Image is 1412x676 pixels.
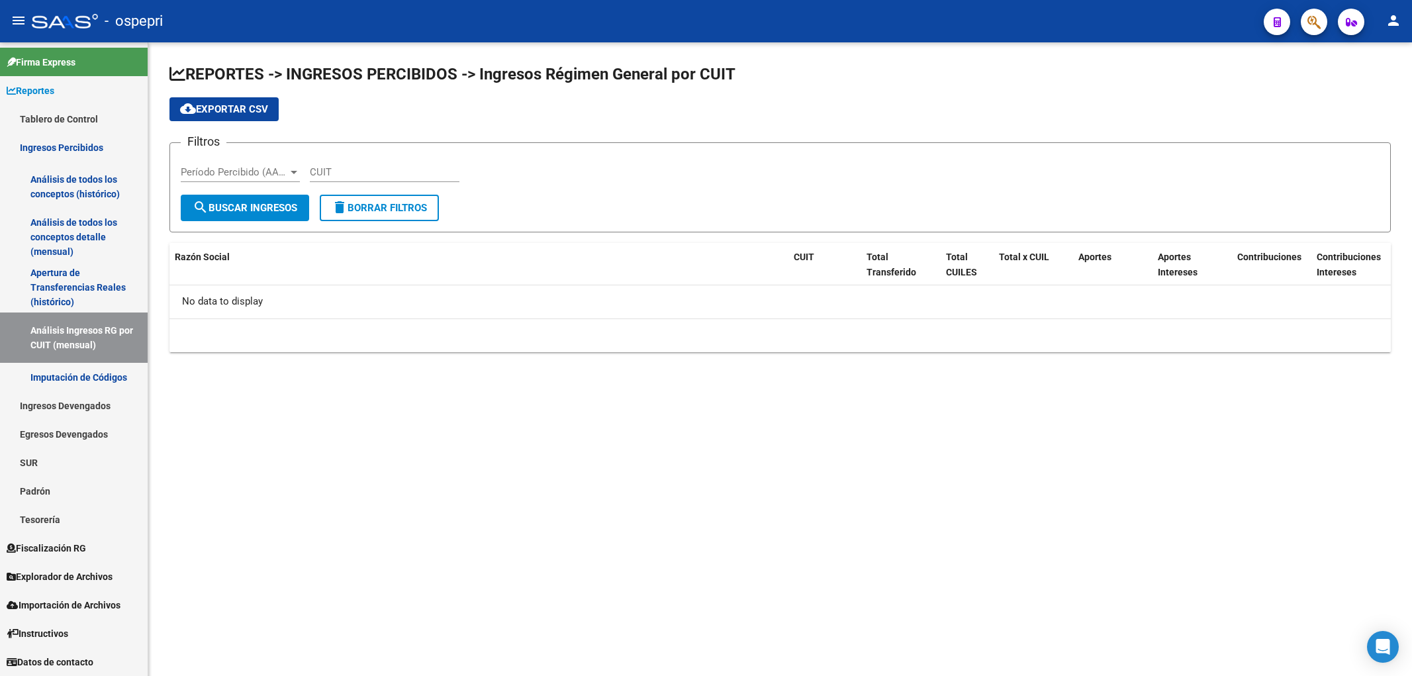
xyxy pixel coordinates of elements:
span: Datos de contacto [7,655,93,669]
span: Total CUILES [946,252,977,277]
span: Importación de Archivos [7,598,120,612]
datatable-header-cell: Total Transferido [861,243,941,287]
button: Borrar Filtros [320,195,439,221]
mat-icon: person [1386,13,1401,28]
button: Exportar CSV [169,97,279,121]
mat-icon: cloud_download [180,101,196,117]
span: Exportar CSV [180,103,268,115]
span: Aportes Intereses [1158,252,1198,277]
span: Aportes [1078,252,1111,262]
h3: Filtros [181,132,226,151]
span: Borrar Filtros [332,202,427,214]
span: CUIT [794,252,814,262]
span: Instructivos [7,626,68,641]
datatable-header-cell: Razón Social [169,243,788,287]
div: No data to display [169,285,1391,318]
datatable-header-cell: Total CUILES [941,243,994,287]
span: Total x CUIL [999,252,1049,262]
span: Reportes [7,83,54,98]
datatable-header-cell: Contribuciones [1232,243,1311,287]
span: Explorador de Archivos [7,569,113,584]
span: Razón Social [175,252,230,262]
div: Open Intercom Messenger [1367,631,1399,663]
span: Período Percibido (AAAAMM) [181,166,288,178]
span: Total Transferido [867,252,916,277]
span: Contribuciones Intereses [1317,252,1381,277]
span: Firma Express [7,55,75,70]
datatable-header-cell: Contribuciones Intereses [1311,243,1391,287]
mat-icon: delete [332,199,348,215]
span: Buscar Ingresos [193,202,297,214]
datatable-header-cell: Aportes [1073,243,1153,287]
datatable-header-cell: Aportes Intereses [1153,243,1232,287]
span: - ospepri [105,7,163,36]
span: Fiscalización RG [7,541,86,555]
span: REPORTES -> INGRESOS PERCIBIDOS -> Ingresos Régimen General por CUIT [169,65,735,83]
mat-icon: search [193,199,209,215]
mat-icon: menu [11,13,26,28]
span: Contribuciones [1237,252,1301,262]
button: Buscar Ingresos [181,195,309,221]
datatable-header-cell: CUIT [788,243,861,287]
datatable-header-cell: Total x CUIL [994,243,1073,287]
